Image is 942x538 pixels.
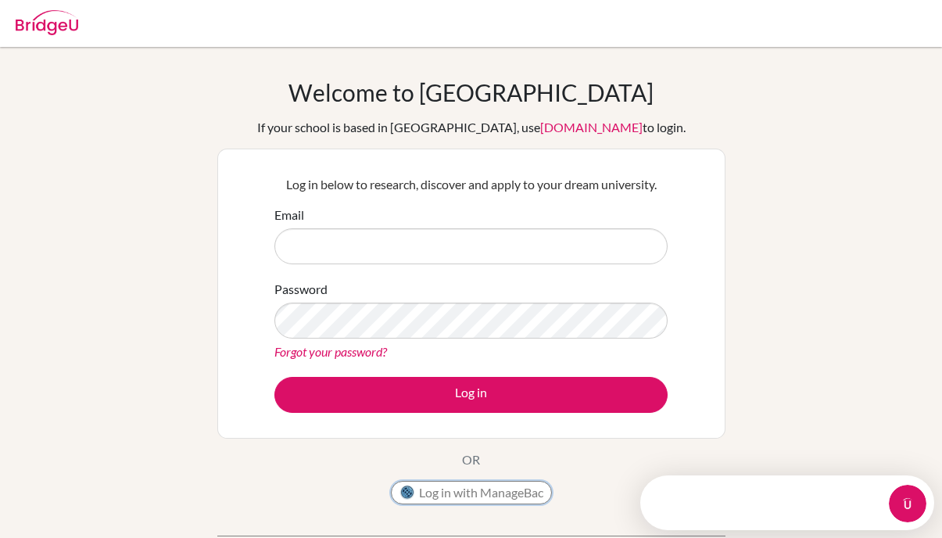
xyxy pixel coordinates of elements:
[391,481,552,504] button: Log in with ManageBac
[274,280,328,299] label: Password
[6,6,303,49] div: Open Intercom Messenger
[889,485,926,522] iframe: Intercom live chat
[274,206,304,224] label: Email
[16,10,78,35] img: Bridge-U
[257,118,686,137] div: If your school is based in [GEOGRAPHIC_DATA], use to login.
[640,475,934,530] iframe: Intercom live chat discovery launcher
[16,13,256,26] div: Need help?
[16,26,256,42] div: The team typically replies in a few minutes.
[540,120,643,134] a: [DOMAIN_NAME]
[274,377,668,413] button: Log in
[274,344,387,359] a: Forgot your password?
[274,175,668,194] p: Log in below to research, discover and apply to your dream university.
[288,78,654,106] h1: Welcome to [GEOGRAPHIC_DATA]
[462,450,480,469] p: OR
